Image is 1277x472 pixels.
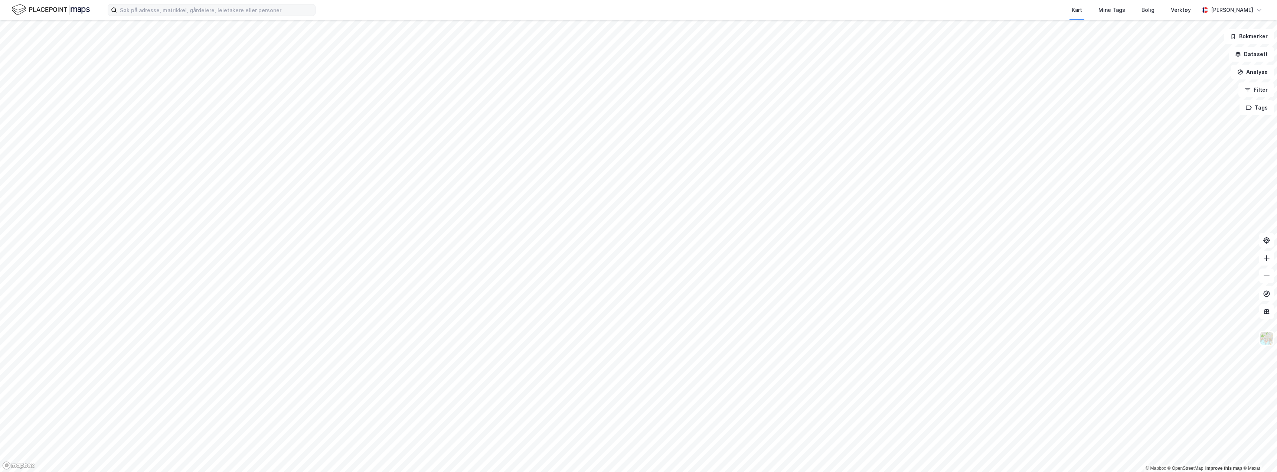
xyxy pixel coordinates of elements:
[1142,6,1154,14] div: Bolig
[1240,436,1277,472] div: Kontrollprogram for chat
[1238,82,1274,97] button: Filter
[1231,65,1274,79] button: Analyse
[2,461,35,470] a: Mapbox homepage
[1146,466,1166,471] a: Mapbox
[1240,436,1277,472] iframe: Chat Widget
[1240,100,1274,115] button: Tags
[1260,331,1274,345] img: Z
[1171,6,1191,14] div: Verktøy
[1072,6,1082,14] div: Kart
[1229,47,1274,62] button: Datasett
[1098,6,1125,14] div: Mine Tags
[1167,466,1203,471] a: OpenStreetMap
[1224,29,1274,44] button: Bokmerker
[12,3,90,16] img: logo.f888ab2527a4732fd821a326f86c7f29.svg
[1205,466,1242,471] a: Improve this map
[117,4,315,16] input: Søk på adresse, matrikkel, gårdeiere, leietakere eller personer
[1211,6,1253,14] div: [PERSON_NAME]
